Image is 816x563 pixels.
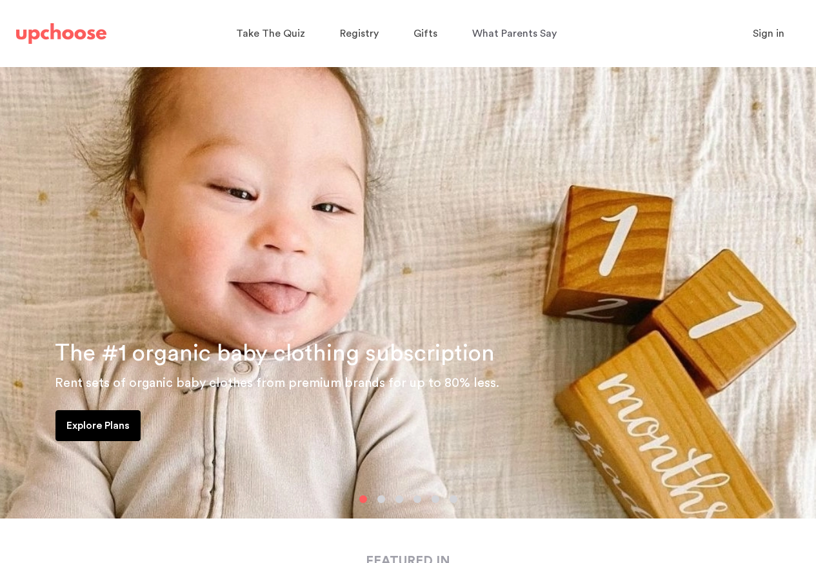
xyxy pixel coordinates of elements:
[413,21,441,46] a: Gifts
[340,28,379,39] span: Registry
[413,28,437,39] span: Gifts
[737,21,801,46] button: Sign in
[472,21,561,46] a: What Parents Say
[753,28,784,39] span: Sign in
[340,21,383,46] a: Registry
[55,373,801,393] p: Rent sets of organic baby clothes from premium brands for up to 80% less.
[16,23,106,44] img: UpChoose
[55,342,495,365] span: The #1 organic baby clothing subscription
[236,21,309,46] a: Take The Quiz
[472,28,557,39] span: What Parents Say
[16,21,106,47] a: UpChoose
[236,28,305,39] span: Take The Quiz
[66,418,130,433] p: Explore Plans
[55,410,141,441] a: Explore Plans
